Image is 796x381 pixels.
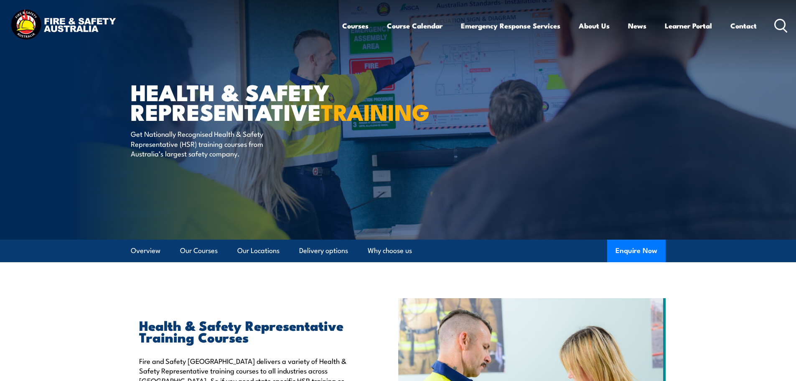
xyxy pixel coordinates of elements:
a: Overview [131,240,160,262]
a: Delivery options [299,240,348,262]
a: Our Locations [237,240,280,262]
a: Learner Portal [665,15,712,37]
h2: Health & Safety Representative Training Courses [139,319,360,343]
h1: Health & Safety Representative [131,82,337,121]
a: Emergency Response Services [461,15,560,37]
a: Our Courses [180,240,218,262]
button: Enquire Now [607,240,666,262]
a: About Us [579,15,610,37]
a: Courses [342,15,369,37]
a: Why choose us [368,240,412,262]
a: Contact [730,15,757,37]
p: Get Nationally Recognised Health & Safety Representative (HSR) training courses from Australia’s ... [131,129,283,158]
a: News [628,15,646,37]
a: Course Calendar [387,15,443,37]
strong: TRAINING [321,94,430,128]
